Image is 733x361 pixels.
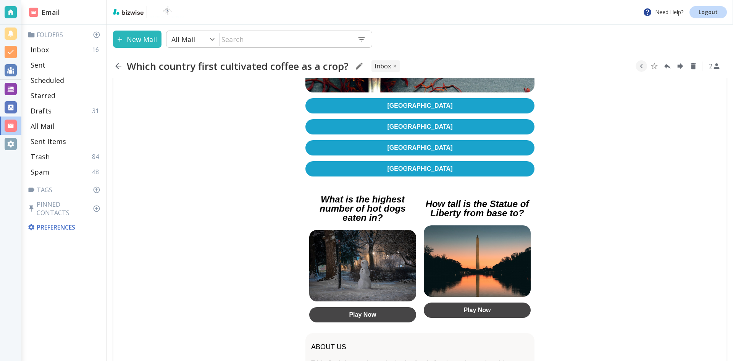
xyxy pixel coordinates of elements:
[113,31,161,48] button: New Mail
[31,152,50,161] p: Trash
[27,186,103,194] p: Tags
[27,223,102,231] p: Preferences
[127,60,349,72] h2: Which country first cultivated coffee as a crop?
[29,7,60,18] h2: Email
[699,10,718,15] p: Logout
[31,106,52,115] p: Drafts
[662,60,673,72] button: Reply
[31,76,64,85] p: Scheduled
[31,91,55,100] p: Starred
[27,42,103,57] div: Inbox16
[113,9,144,15] img: bizwise
[27,118,103,134] div: All Mail
[675,60,686,72] button: Forward
[643,8,683,17] p: Need Help?
[706,57,724,75] button: See Participants
[27,73,103,88] div: Scheduled
[27,164,103,180] div: Spam48
[27,200,103,217] p: Pinned Contacts
[27,134,103,149] div: Sent Items
[27,57,103,73] div: Sent
[31,45,49,54] p: Inbox
[29,8,38,17] img: DashboardSidebarEmail.svg
[688,60,699,72] button: Delete
[375,62,391,70] p: INBOX
[31,60,45,70] p: Sent
[92,168,102,176] p: 48
[27,149,103,164] div: Trash84
[31,167,49,176] p: Spam
[27,88,103,103] div: Starred
[31,121,54,131] p: All Mail
[27,103,103,118] div: Drafts31
[27,31,103,39] p: Folders
[92,107,102,115] p: 31
[220,31,351,47] input: Search
[171,35,195,44] p: All Mail
[92,45,102,54] p: 16
[26,220,103,235] div: Preferences
[150,6,185,18] img: BioTech International
[689,6,727,18] a: Logout
[31,137,66,146] p: Sent Items
[92,152,102,161] p: 84
[709,62,712,70] p: 2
